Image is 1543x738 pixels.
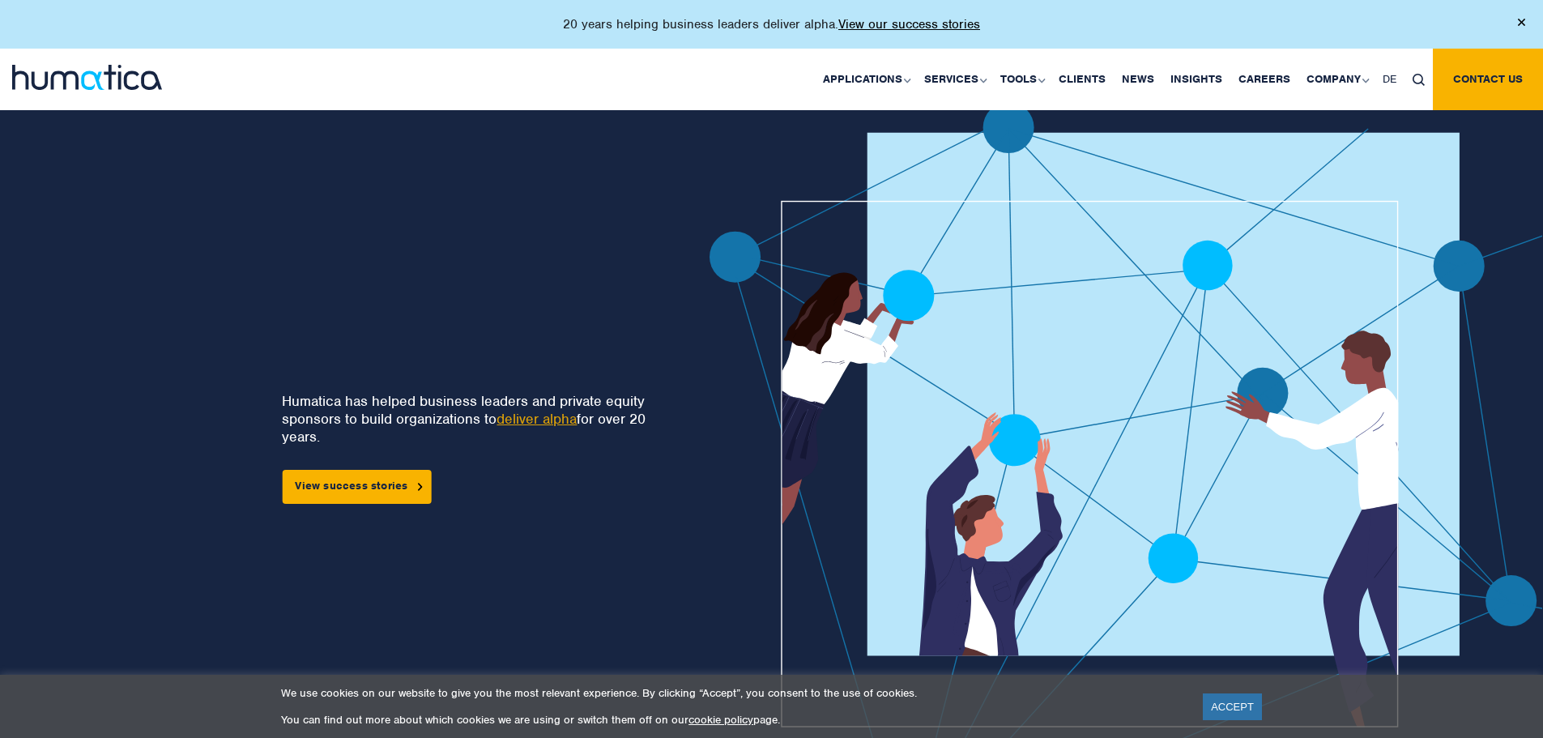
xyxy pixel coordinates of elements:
a: ACCEPT [1203,693,1262,720]
a: View our success stories [838,16,980,32]
a: deliver alpha [497,410,577,428]
span: DE [1383,72,1396,86]
a: Services [916,49,992,110]
a: Contact us [1433,49,1543,110]
a: cookie policy [688,713,753,727]
a: Clients [1051,49,1114,110]
img: arrowicon [418,483,423,490]
a: DE [1375,49,1404,110]
img: search_icon [1413,74,1425,86]
p: You can find out more about which cookies we are using or switch them off on our page. [281,713,1183,727]
a: View success stories [282,470,431,504]
a: News [1114,49,1162,110]
img: logo [12,65,162,90]
a: Tools [992,49,1051,110]
a: Careers [1230,49,1298,110]
p: 20 years helping business leaders deliver alpha. [563,16,980,32]
a: Applications [815,49,916,110]
a: Company [1298,49,1375,110]
a: Insights [1162,49,1230,110]
p: Humatica has helped business leaders and private equity sponsors to build organizations to for ov... [282,392,657,446]
p: We use cookies on our website to give you the most relevant experience. By clicking “Accept”, you... [281,686,1183,700]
